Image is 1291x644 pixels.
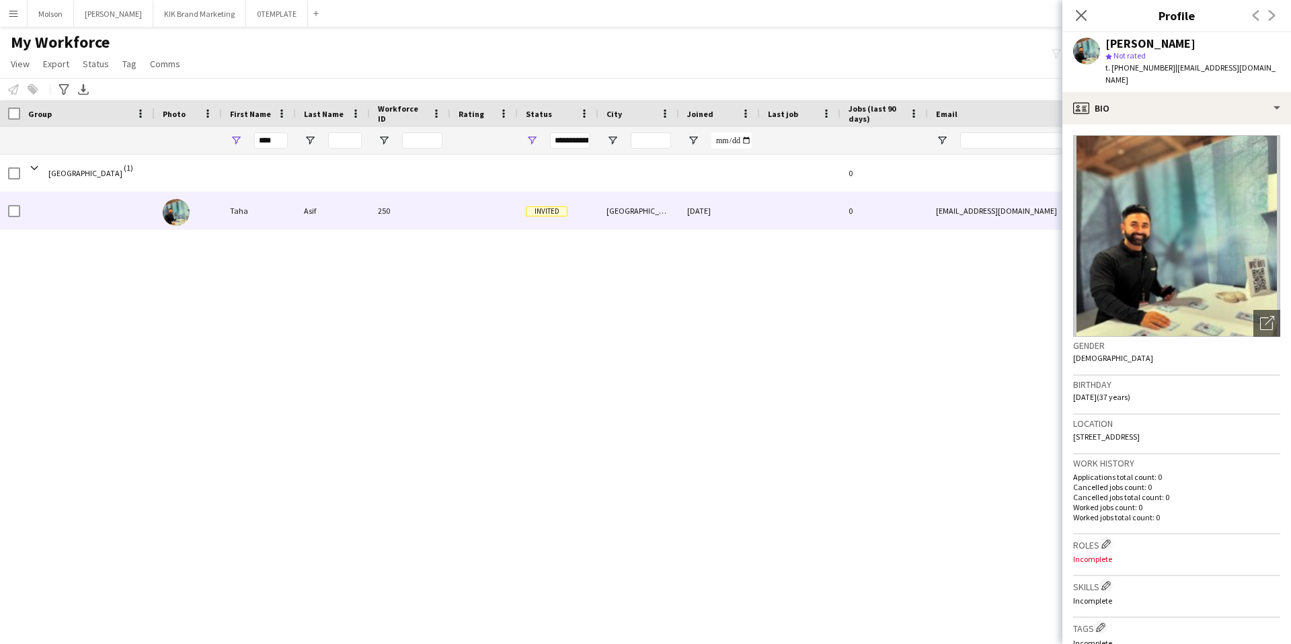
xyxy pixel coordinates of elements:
span: [DEMOGRAPHIC_DATA] [1073,353,1153,363]
span: Export [43,58,69,70]
span: Rating [459,109,484,119]
h3: Tags [1073,620,1280,635]
span: Joined [687,109,713,119]
span: [DATE] (37 years) [1073,392,1130,402]
input: Joined Filter Input [711,132,752,149]
app-action-btn: Export XLSX [75,81,91,97]
span: Not rated [1113,50,1146,61]
button: Open Filter Menu [230,134,242,147]
span: Status [83,58,109,70]
div: 0 [840,155,928,192]
span: Workforce ID [378,104,426,124]
div: [DATE] [679,192,760,229]
div: [PERSON_NAME] [1105,38,1196,50]
input: First Name Filter Input [254,132,288,149]
span: Group [28,109,52,119]
div: [GEOGRAPHIC_DATA] [598,192,679,229]
button: Open Filter Menu [607,134,619,147]
span: t. [PHONE_NUMBER] [1105,63,1175,73]
h3: Location [1073,417,1280,430]
h3: Gender [1073,339,1280,352]
div: Bio [1062,92,1291,124]
a: Comms [145,55,186,73]
p: Worked jobs total count: 0 [1073,512,1280,522]
p: Cancelled jobs total count: 0 [1073,492,1280,502]
input: Workforce ID Filter Input [402,132,442,149]
p: Incomplete [1073,554,1280,564]
button: Open Filter Menu [687,134,699,147]
button: Open Filter Menu [936,134,948,147]
p: Worked jobs count: 0 [1073,502,1280,512]
span: Status [526,109,552,119]
span: First Name [230,109,271,119]
span: Last Name [304,109,344,119]
div: Taha [222,192,296,229]
span: Last job [768,109,798,119]
span: Tag [122,58,136,70]
h3: Roles [1073,537,1280,551]
span: My Workforce [11,32,110,52]
button: [PERSON_NAME] [74,1,153,27]
h3: Work history [1073,457,1280,469]
button: Open Filter Menu [304,134,316,147]
div: Asif [296,192,370,229]
span: Jobs (last 90 days) [849,104,904,124]
span: [STREET_ADDRESS] [1073,432,1140,442]
button: 0TEMPLATE [246,1,308,27]
input: Last Name Filter Input [328,132,362,149]
div: Open photos pop-in [1253,310,1280,337]
img: Taha Asif [163,199,190,226]
span: Comms [150,58,180,70]
p: Applications total count: 0 [1073,472,1280,482]
span: View [11,58,30,70]
img: Crew avatar or photo [1073,135,1280,337]
h3: Profile [1062,7,1291,24]
button: Molson [28,1,74,27]
p: Incomplete [1073,596,1280,606]
span: (1) [124,155,133,181]
a: View [5,55,35,73]
span: City [607,109,622,119]
h3: Birthday [1073,378,1280,391]
a: Export [38,55,75,73]
input: Email Filter Input [960,132,1189,149]
div: 0 [840,192,928,229]
button: Open Filter Menu [378,134,390,147]
button: Open Filter Menu [526,134,538,147]
div: [EMAIL_ADDRESS][DOMAIN_NAME] [928,192,1197,229]
span: [GEOGRAPHIC_DATA] [48,155,122,192]
span: | [EMAIL_ADDRESS][DOMAIN_NAME] [1105,63,1276,85]
button: KIK Brand Marketing [153,1,246,27]
p: Cancelled jobs count: 0 [1073,482,1280,492]
a: Tag [117,55,142,73]
h3: Skills [1073,579,1280,593]
span: Photo [163,109,186,119]
a: Status [77,55,114,73]
app-action-btn: Advanced filters [56,81,72,97]
input: City Filter Input [631,132,671,149]
span: Email [936,109,957,119]
span: Invited [526,206,568,216]
div: 250 [370,192,451,229]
